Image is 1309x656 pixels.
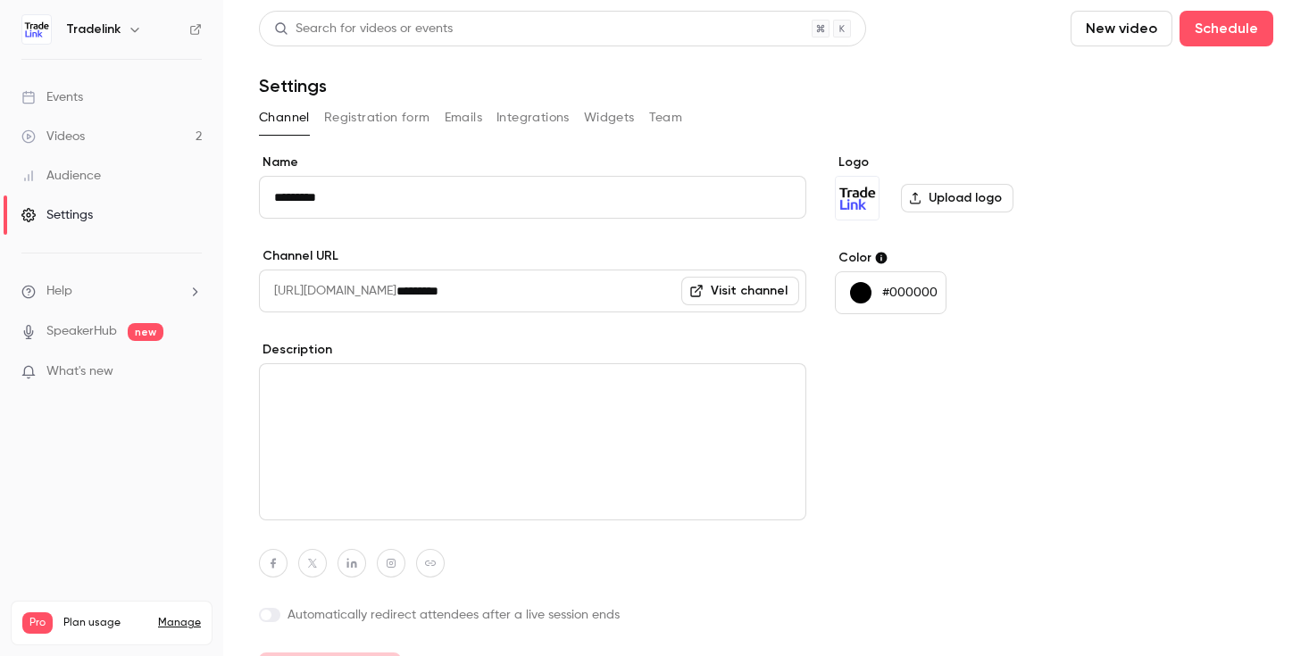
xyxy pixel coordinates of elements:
[836,177,879,220] img: Tradelink
[22,612,53,634] span: Pro
[324,104,430,132] button: Registration form
[259,341,806,359] label: Description
[21,128,85,145] div: Videos
[259,270,396,312] span: [URL][DOMAIN_NAME]
[496,104,570,132] button: Integrations
[835,154,1109,171] label: Logo
[259,247,806,265] label: Channel URL
[158,616,201,630] a: Manage
[274,20,453,38] div: Search for videos or events
[901,184,1013,212] label: Upload logo
[21,206,93,224] div: Settings
[882,284,938,302] p: #000000
[835,249,1109,267] label: Color
[259,606,806,624] label: Automatically redirect attendees after a live session ends
[835,154,1109,220] section: Logo
[46,322,117,341] a: SpeakerHub
[21,167,101,185] div: Audience
[66,21,121,38] h6: Tradelink
[63,616,147,630] span: Plan usage
[681,277,799,305] a: Visit channel
[21,88,83,106] div: Events
[46,282,72,301] span: Help
[46,362,113,381] span: What's new
[649,104,683,132] button: Team
[1071,11,1172,46] button: New video
[584,104,635,132] button: Widgets
[445,104,482,132] button: Emails
[259,75,327,96] h1: Settings
[259,154,806,171] label: Name
[180,364,202,380] iframe: Noticeable Trigger
[22,15,51,44] img: Tradelink
[835,271,946,314] button: #000000
[128,323,163,341] span: new
[21,282,202,301] li: help-dropdown-opener
[259,104,310,132] button: Channel
[1180,11,1273,46] button: Schedule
